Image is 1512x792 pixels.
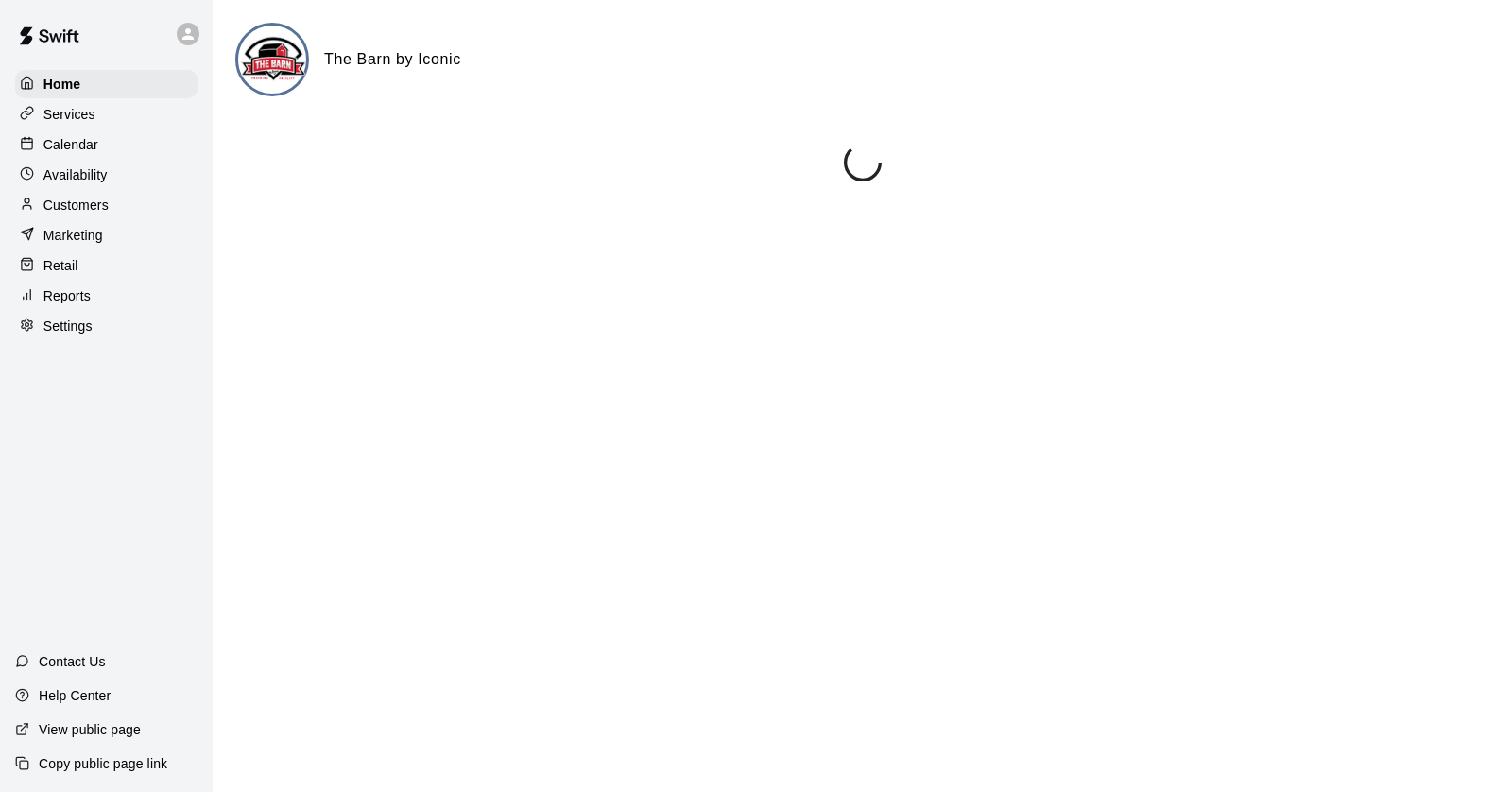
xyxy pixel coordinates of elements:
p: Home [43,75,81,94]
p: Settings [43,317,93,336]
p: Calendar [43,135,98,154]
a: Reports [15,282,198,310]
p: Contact Us [39,652,106,671]
a: Home [15,70,198,98]
a: Customers [15,191,198,219]
p: Retail [43,256,78,275]
p: Marketing [43,226,103,245]
a: Retail [15,251,198,280]
p: Reports [43,286,91,305]
a: Calendar [15,130,198,159]
a: Marketing [15,221,198,250]
p: Customers [43,196,109,215]
p: Availability [43,165,108,184]
a: Settings [15,312,198,340]
p: Copy public page link [39,754,167,773]
a: Availability [15,161,198,189]
p: Services [43,105,95,124]
p: Help Center [39,686,111,705]
a: Services [15,100,198,129]
h6: The Barn by Iconic [324,47,461,72]
p: View public page [39,720,141,739]
img: The Barn by Iconic logo [238,26,309,96]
